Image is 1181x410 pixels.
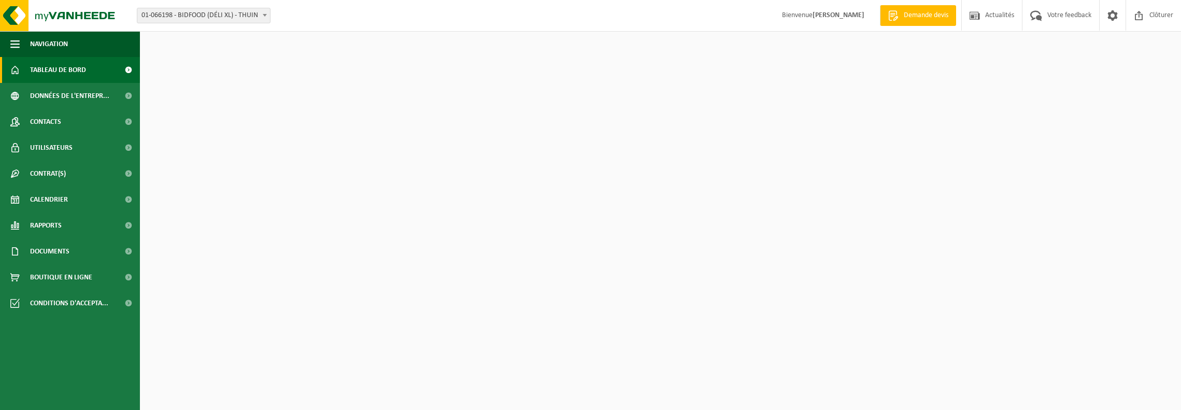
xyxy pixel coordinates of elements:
[30,135,73,161] span: Utilisateurs
[137,8,271,23] span: 01-066198 - BIDFOOD (DÉLI XL) - THUIN
[30,187,68,213] span: Calendrier
[30,83,109,109] span: Données de l'entrepr...
[30,31,68,57] span: Navigation
[30,290,108,316] span: Conditions d'accepta...
[880,5,956,26] a: Demande devis
[137,8,270,23] span: 01-066198 - BIDFOOD (DÉLI XL) - THUIN
[30,109,61,135] span: Contacts
[30,57,86,83] span: Tableau de bord
[901,10,951,21] span: Demande devis
[30,213,62,238] span: Rapports
[30,264,92,290] span: Boutique en ligne
[30,238,69,264] span: Documents
[813,11,864,19] strong: [PERSON_NAME]
[30,161,66,187] span: Contrat(s)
